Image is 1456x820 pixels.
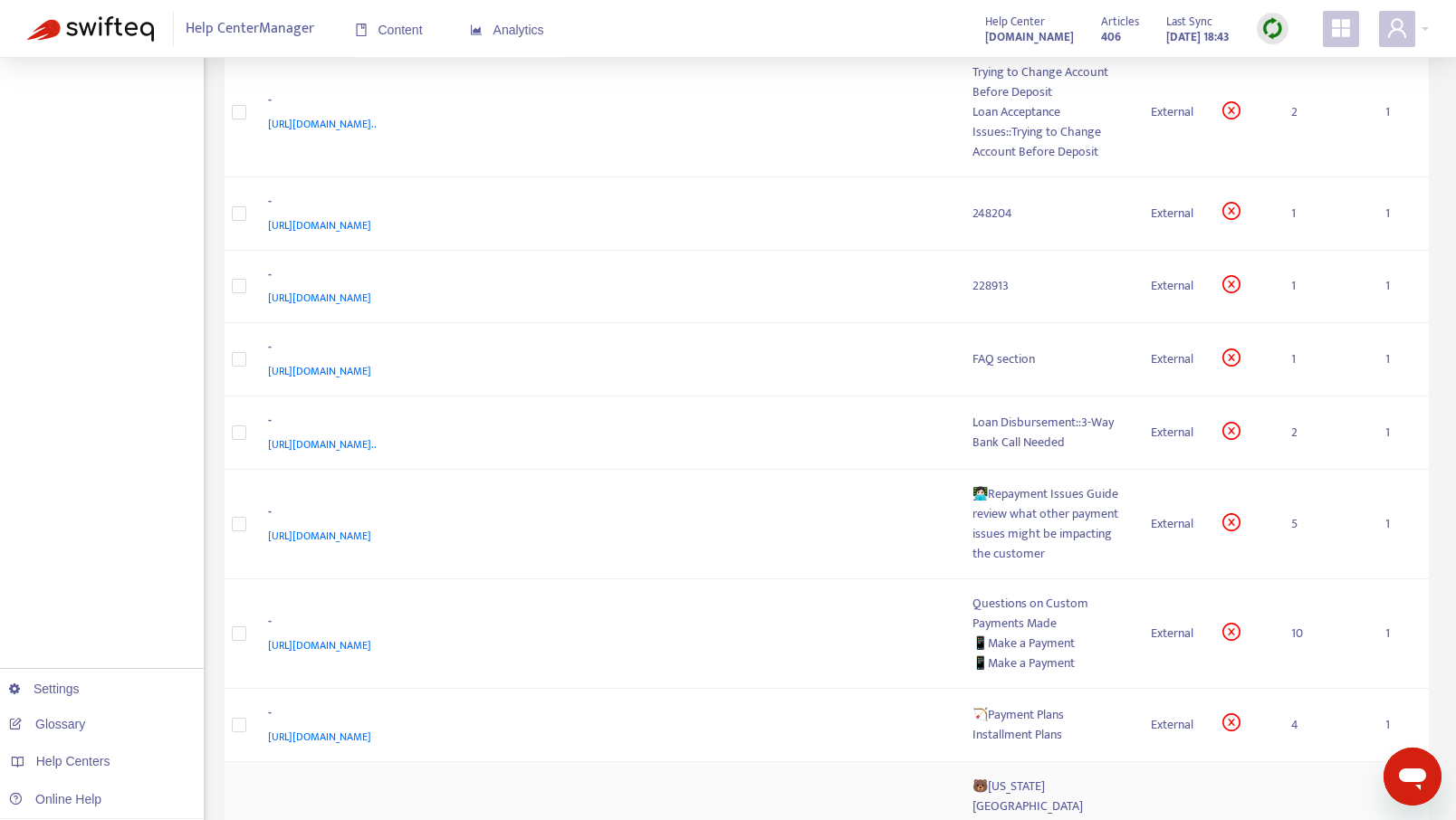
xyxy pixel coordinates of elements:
td: 1 [1371,579,1429,689]
td: 1 [1371,470,1429,579]
div: - [268,411,937,434]
span: close-circle [1222,202,1240,220]
span: [URL][DOMAIN_NAME] [268,636,371,654]
td: 2 [1277,48,1371,177]
span: close-circle [1222,101,1240,119]
div: External [1151,204,1193,224]
span: appstore [1330,17,1352,39]
td: 1 [1371,48,1429,177]
td: 10 [1277,579,1371,689]
iframe: Button to launch messaging window [1384,748,1442,806]
td: 2 [1277,396,1371,470]
div: - [268,338,937,361]
span: close-circle [1222,713,1240,731]
td: 1 [1371,396,1429,470]
td: 1 [1277,323,1371,396]
div: 🏹Payment Plans [972,705,1122,725]
span: Help Center [985,12,1045,32]
div: External [1151,349,1193,369]
span: [URL][DOMAIN_NAME].. [268,435,377,453]
div: 228913 [972,276,1122,296]
td: 1 [1277,251,1371,324]
span: [URL][DOMAIN_NAME] [268,289,371,307]
strong: [DOMAIN_NAME] [985,27,1074,47]
span: Analytics [470,23,544,37]
span: [URL][DOMAIN_NAME] [268,527,371,545]
div: 248204 [972,204,1122,224]
span: user [1386,17,1408,39]
div: FAQ section [972,349,1122,369]
div: External [1151,102,1193,122]
div: - [268,703,937,727]
span: area-chart [470,24,483,36]
div: 📱Make a Payment [972,634,1122,653]
div: Installment Plans [972,725,1122,745]
span: [URL][DOMAIN_NAME] [268,216,371,234]
div: External [1151,423,1193,443]
span: [URL][DOMAIN_NAME] [268,362,371,380]
div: 👩🏻‍💻Repayment Issues Guide [972,484,1122,504]
div: - [268,265,937,289]
span: close-circle [1222,623,1240,641]
span: close-circle [1222,422,1240,440]
div: Questions on Custom Payments Made [972,594,1122,634]
span: book [355,24,368,36]
td: 1 [1371,177,1429,251]
div: Loan Disbursement::3-Way Bank Call Needed [972,413,1122,453]
span: close-circle [1222,275,1240,293]
div: - [268,612,937,635]
div: 📱Make a Payment [972,653,1122,673]
span: [URL][DOMAIN_NAME].. [268,115,377,133]
a: Glossary [9,717,85,731]
span: Content [355,23,423,37]
span: Articles [1101,12,1139,32]
span: Last Sync [1166,12,1212,32]
td: 1 [1371,251,1429,324]
span: [URL][DOMAIN_NAME] [268,728,371,746]
div: External [1151,715,1193,735]
div: External [1151,514,1193,534]
div: review what other payment issues might be impacting the customer [972,504,1122,564]
div: Trying to Change Account Before Deposit [972,62,1122,102]
div: External [1151,624,1193,644]
div: External [1151,276,1193,296]
strong: 406 [1101,27,1121,47]
a: [DOMAIN_NAME] [985,26,1074,47]
strong: [DATE] 18:43 [1166,27,1230,47]
td: 1 [1371,689,1429,762]
span: close-circle [1222,348,1240,367]
span: close-circle [1222,513,1240,531]
div: - [268,91,937,114]
div: - [268,192,937,215]
td: 5 [1277,470,1371,579]
img: Swifteq [27,16,154,42]
div: - [268,502,937,526]
div: Loan Acceptance Issues::Trying to Change Account Before Deposit [972,102,1122,162]
td: 1 [1371,323,1429,396]
td: 4 [1277,689,1371,762]
img: sync.dc5367851b00ba804db3.png [1261,17,1284,40]
span: Help Centers [36,754,110,768]
a: Online Help [9,792,101,806]
a: Settings [9,682,80,696]
span: Help Center Manager [186,12,314,46]
td: 1 [1277,177,1371,251]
